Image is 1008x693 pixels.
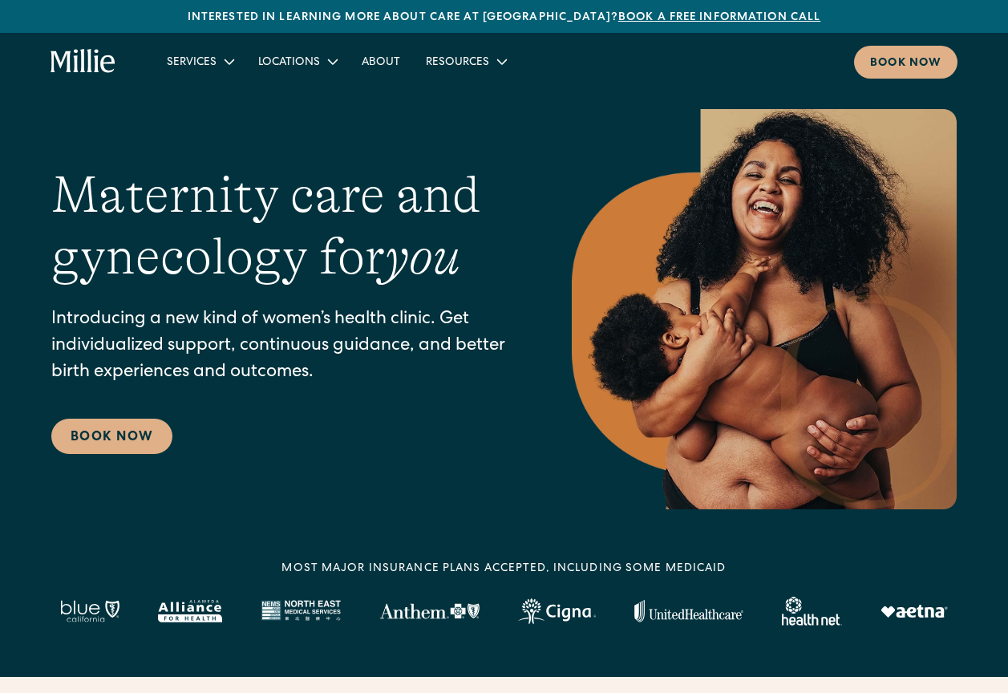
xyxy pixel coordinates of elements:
a: Book now [854,46,957,79]
img: Anthem Logo [379,603,480,619]
a: About [349,48,413,75]
img: Aetna logo [880,605,948,618]
a: Book Now [51,419,172,454]
div: Resources [413,48,518,75]
p: Introducing a new kind of women’s health clinic. Get individualized support, continuous guidance,... [51,307,508,387]
em: you [385,228,460,286]
a: Book a free information call [618,12,820,23]
div: Services [167,55,217,71]
img: Cigna logo [518,598,596,624]
img: Alameda Alliance logo [158,600,221,622]
h1: Maternity care and gynecology for [51,164,508,288]
div: Services [154,48,245,75]
div: Resources [426,55,489,71]
div: Book now [870,55,941,72]
img: United Healthcare logo [634,600,743,622]
img: Blue California logo [60,600,119,622]
a: home [51,49,115,75]
img: Healthnet logo [782,597,842,626]
img: Smiling mother with her baby in arms, celebrating body positivity and the nurturing bond of postp... [572,109,957,509]
img: North East Medical Services logo [261,600,341,622]
div: MOST MAJOR INSURANCE PLANS ACCEPTED, INCLUDING some MEDICAID [281,561,726,577]
div: Locations [245,48,349,75]
div: Locations [258,55,320,71]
